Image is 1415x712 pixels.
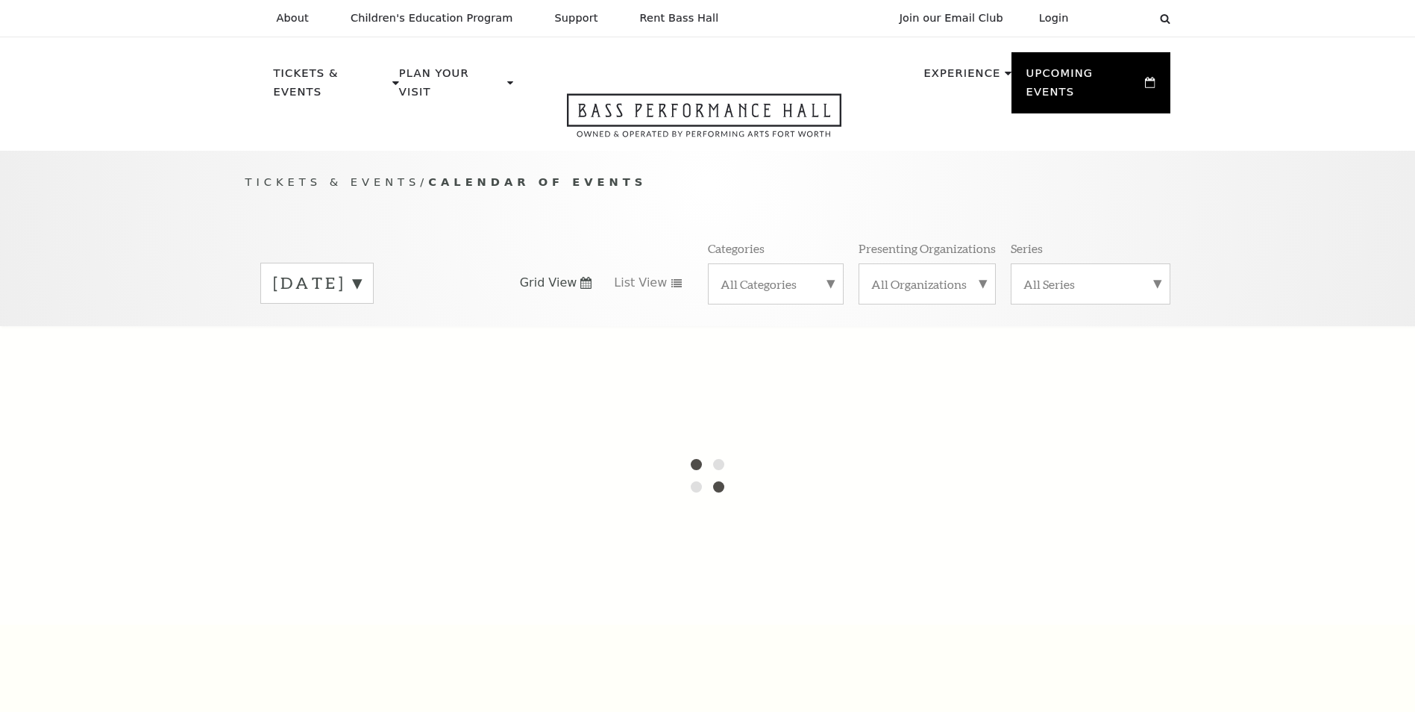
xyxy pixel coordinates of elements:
[520,275,577,291] span: Grid View
[428,175,647,188] span: Calendar of Events
[708,240,765,256] p: Categories
[351,12,513,25] p: Children's Education Program
[923,64,1000,91] p: Experience
[1093,11,1146,25] select: Select:
[277,12,309,25] p: About
[859,240,996,256] p: Presenting Organizations
[555,12,598,25] p: Support
[721,276,831,292] label: All Categories
[245,173,1170,192] p: /
[274,64,389,110] p: Tickets & Events
[1011,240,1043,256] p: Series
[399,64,503,110] p: Plan Your Visit
[245,175,421,188] span: Tickets & Events
[273,272,361,295] label: [DATE]
[640,12,719,25] p: Rent Bass Hall
[871,276,983,292] label: All Organizations
[1023,276,1158,292] label: All Series
[614,275,667,291] span: List View
[1026,64,1142,110] p: Upcoming Events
